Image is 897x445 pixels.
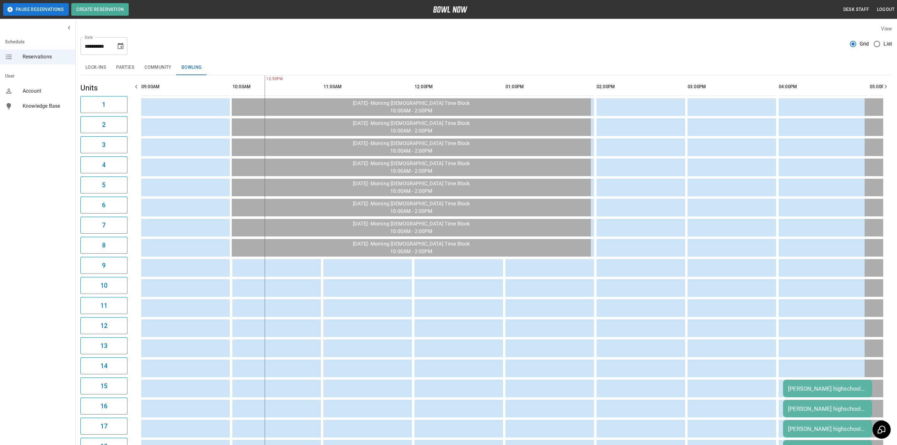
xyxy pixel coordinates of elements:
button: Pause Reservations [3,3,69,16]
img: logo [433,6,467,13]
h6: 15 [100,381,107,391]
button: 8 [80,237,127,254]
div: [PERSON_NAME] highschool bowling [788,426,867,432]
button: 9 [80,257,127,274]
h6: 1 [102,100,105,110]
label: View [881,26,892,32]
div: inventory tabs [80,60,892,75]
button: Parties [111,60,139,75]
h6: 9 [102,260,105,270]
span: Knowledge Base [23,102,70,110]
button: 5 [80,176,127,193]
span: 12:53PM [265,76,266,82]
button: 10 [80,277,127,294]
h6: 13 [100,341,107,351]
button: 6 [80,197,127,214]
div: [PERSON_NAME] highschool bowling [788,385,867,392]
h6: 14 [100,361,107,371]
span: Reservations [23,53,70,61]
h6: 2 [102,120,105,130]
button: 12 [80,317,127,334]
h6: 6 [102,200,105,210]
span: Grid [860,40,869,48]
button: 14 [80,357,127,374]
th: 10:00AM [232,78,321,96]
h6: 3 [102,140,105,150]
button: 1 [80,96,127,113]
button: Choose date, selected date is Oct 8, 2025 [114,40,127,52]
span: List [883,40,892,48]
button: Bowling [176,60,207,75]
span: Account [23,87,70,95]
button: 17 [80,418,127,435]
h6: 8 [102,240,105,250]
h6: 4 [102,160,105,170]
button: 3 [80,136,127,153]
button: 16 [80,398,127,415]
button: 13 [80,337,127,354]
button: Create Reservation [71,3,129,16]
h6: 10 [100,280,107,290]
button: 4 [80,156,127,173]
button: Logout [874,4,897,15]
button: 7 [80,217,127,234]
th: 11:00AM [323,78,412,96]
h6: 16 [100,401,107,411]
div: [PERSON_NAME] highschool bowling [788,405,867,412]
th: 12:00PM [414,78,503,96]
h6: 17 [100,421,107,431]
button: 2 [80,116,127,133]
h6: 12 [100,321,107,331]
h5: Units [80,83,127,93]
button: Community [139,60,176,75]
h6: 7 [102,220,105,230]
button: 15 [80,377,127,394]
button: 11 [80,297,127,314]
button: Desk Staff [841,4,872,15]
th: 09:00AM [141,78,230,96]
h6: 11 [100,301,107,311]
h6: 5 [102,180,105,190]
button: Lock-ins [80,60,111,75]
